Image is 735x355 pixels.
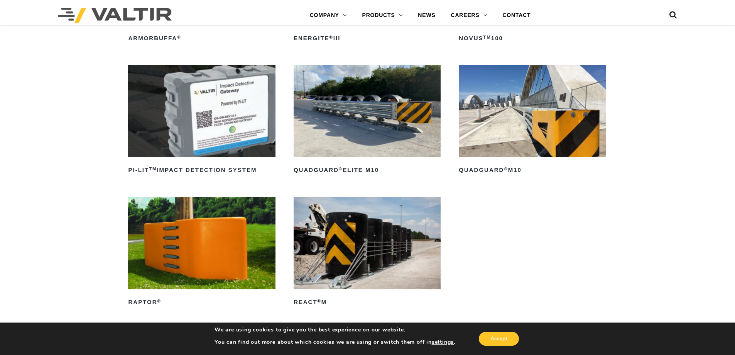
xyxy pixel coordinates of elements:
sup: ® [504,166,508,171]
h2: PI-LIT Impact Detection System [128,164,275,177]
a: RAPTOR® [128,197,275,308]
h2: ArmorBuffa [128,32,275,44]
a: REACT®M [294,197,441,308]
a: CAREERS [443,8,495,23]
a: PI-LITTMImpact Detection System [128,65,275,177]
h2: RAPTOR [128,296,275,309]
a: PRODUCTS [355,8,411,23]
sup: ® [329,35,333,39]
sup: ® [157,299,161,303]
a: COMPANY [302,8,355,23]
sup: ® [177,35,181,39]
h2: ENERGITE III [294,32,441,44]
h2: QuadGuard Elite M10 [294,164,441,177]
p: We are using cookies to give you the best experience on our website. [215,326,455,333]
button: Accept [479,332,519,346]
a: QuadGuard®Elite M10 [294,65,441,177]
img: Valtir [58,8,172,23]
h2: NOVUS 100 [459,32,606,44]
sup: ® [339,166,343,171]
button: settings [432,339,454,346]
sup: TM [483,35,491,39]
a: NEWS [410,8,443,23]
sup: ® [318,299,321,303]
a: CONTACT [495,8,538,23]
h2: QuadGuard M10 [459,164,606,177]
p: You can find out more about which cookies we are using or switch them off in . [215,339,455,346]
a: QuadGuard®M10 [459,65,606,177]
sup: TM [149,166,157,171]
h2: REACT M [294,296,441,309]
